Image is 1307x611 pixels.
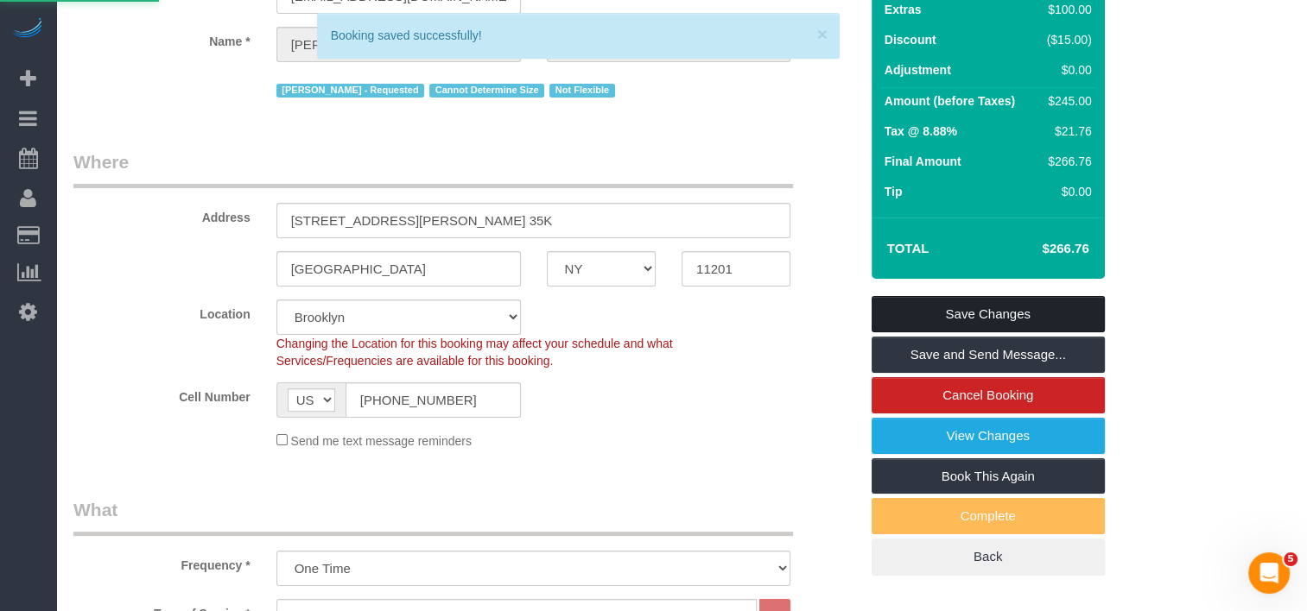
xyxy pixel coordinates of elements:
[73,149,793,188] legend: Where
[872,337,1105,373] a: Save and Send Message...
[1040,31,1092,48] div: ($15.00)
[885,61,951,79] label: Adjustment
[60,203,263,226] label: Address
[872,418,1105,454] a: View Changes
[887,241,929,255] strong: Total
[60,27,263,50] label: Name *
[276,251,521,287] input: City
[60,551,263,574] label: Frequency *
[990,242,1088,256] h4: $266.76
[549,84,615,98] span: Not Flexible
[885,92,1015,110] label: Amount (before Taxes)
[276,27,521,62] input: First Name
[1040,61,1092,79] div: $0.00
[1040,123,1092,140] div: $21.76
[872,296,1105,332] a: Save Changes
[885,183,903,200] label: Tip
[872,539,1105,575] a: Back
[872,458,1105,494] a: Book This Again
[682,251,790,287] input: Zip Code
[1040,153,1092,170] div: $266.76
[346,382,521,418] input: Cell Number
[1040,183,1092,200] div: $0.00
[817,25,828,43] button: ×
[331,27,826,44] div: Booking saved successfully!
[1284,552,1297,566] span: 5
[872,377,1105,413] a: Cancel Booking
[60,299,263,323] label: Location
[10,17,45,41] img: Automaid Logo
[1040,1,1092,18] div: $100.00
[60,382,263,406] label: Cell Number
[885,153,961,170] label: Final Amount
[276,337,673,368] span: Changing the Location for this booking may affect your schedule and what Services/Frequencies are...
[291,434,472,448] span: Send me text message reminders
[1040,92,1092,110] div: $245.00
[73,497,793,536] legend: What
[885,1,922,18] label: Extras
[885,31,936,48] label: Discount
[1248,552,1290,594] iframe: Intercom live chat
[429,84,544,98] span: Cannot Determine Size
[885,123,957,140] label: Tax @ 8.88%
[276,84,424,98] span: [PERSON_NAME] - Requested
